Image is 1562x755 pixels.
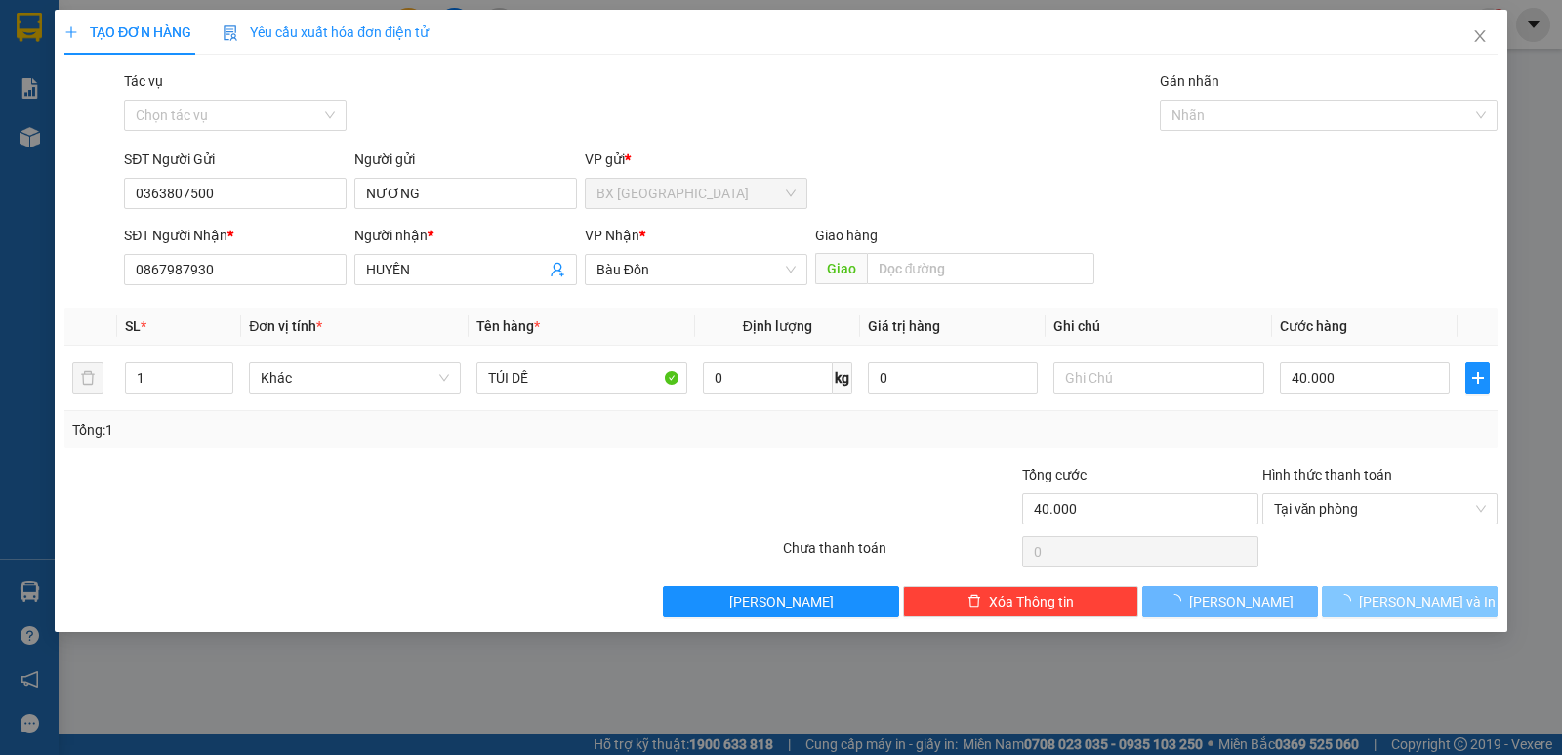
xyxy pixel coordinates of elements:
div: SĐT Người Nhận [124,225,347,246]
div: 30.000 [226,126,398,153]
span: plus [1466,370,1489,386]
button: [PERSON_NAME] và In [1322,586,1498,617]
div: Người nhận [354,225,577,246]
div: LINH [228,40,396,63]
input: 0 [868,362,1038,394]
input: VD: Bàn, Ghế [476,362,687,394]
input: Dọc đường [867,253,1095,284]
span: Tại văn phòng [1274,494,1486,524]
button: Close [1453,10,1507,64]
button: deleteXóa Thông tin [903,586,1138,617]
span: Giao hàng [815,228,878,243]
div: VP gửi [585,148,807,170]
span: kg [833,362,852,394]
span: [PERSON_NAME] [1189,591,1294,612]
div: 0397342722 [228,63,396,91]
button: [PERSON_NAME] [1142,586,1318,617]
button: [PERSON_NAME] [663,586,898,617]
label: Gán nhãn [1160,73,1219,89]
span: Bàu Đồn [596,255,796,284]
label: Hình thức thanh toán [1262,467,1392,482]
span: Yêu cầu xuất hóa đơn điện tử [223,24,429,40]
div: Chưa thanh toán [781,537,1020,571]
span: BX Tân Châu [596,179,796,208]
span: [PERSON_NAME] [729,591,834,612]
span: plus [64,25,78,39]
span: VP Nhận [585,228,639,243]
label: Tác vụ [124,73,163,89]
span: Giao [815,253,867,284]
span: Tổng cước [1022,467,1087,482]
span: loading [1168,594,1189,608]
span: Cước hàng [1280,318,1347,334]
span: SL [125,318,141,334]
span: TẠO ĐƠN HÀNG [64,24,191,40]
span: Tên hàng [476,318,540,334]
span: Định lượng [743,318,812,334]
div: An Sương [228,17,396,40]
span: [PERSON_NAME] và In [1359,591,1496,612]
img: icon [223,25,238,41]
span: loading [1337,594,1359,608]
span: Đơn vị tính [249,318,322,334]
input: Ghi Chú [1053,362,1264,394]
span: Gửi: [17,19,47,39]
div: 0948559559 [17,87,215,114]
span: close [1472,28,1488,44]
div: BX [GEOGRAPHIC_DATA] [17,17,215,63]
button: plus [1465,362,1490,394]
span: Nhận: [228,19,275,39]
span: CC : [226,131,253,151]
span: Giá trị hàng [868,318,940,334]
div: SĐT Người Gửi [124,148,347,170]
div: TUẤN [17,63,215,87]
th: Ghi chú [1046,308,1272,346]
span: Khác [261,363,448,393]
span: Xóa Thông tin [989,591,1074,612]
span: delete [967,594,981,609]
div: Tổng: 1 [72,419,604,440]
div: Người gửi [354,148,577,170]
button: delete [72,362,103,394]
span: user-add [550,262,565,277]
